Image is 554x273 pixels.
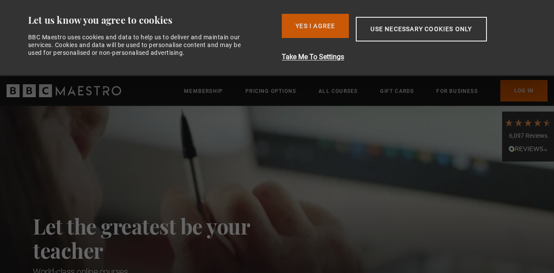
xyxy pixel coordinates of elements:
div: 6,097 ReviewsRead All Reviews [502,111,554,162]
button: Use necessary cookies only [356,17,486,41]
div: 4.7 Stars [504,118,552,127]
svg: BBC Maestro [6,84,121,97]
div: 6,097 Reviews [504,132,552,140]
img: REVIEWS.io [509,146,548,152]
button: Take Me To Settings [282,52,532,62]
div: BBC Maestro uses cookies and data to help us to deliver and maintain our services. Cookies and da... [28,33,251,57]
a: For business [436,87,477,95]
a: All Courses [319,87,358,95]
a: Membership [184,87,223,95]
nav: Primary [184,80,548,102]
a: Pricing Options [245,87,296,95]
div: Let us know you agree to cookies [28,14,275,26]
a: Gift Cards [380,87,414,95]
div: Read All Reviews [504,145,552,155]
h2: Let the greatest be your teacher [33,214,288,262]
button: Yes I Agree [282,14,349,38]
a: Log In [500,80,548,102]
